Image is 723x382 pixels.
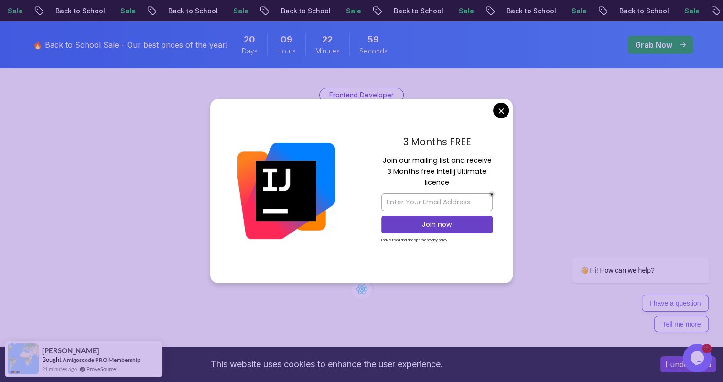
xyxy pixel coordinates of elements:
img: provesource social proof notification image [8,343,39,374]
p: Sale [449,6,479,16]
p: Back to School [384,6,449,16]
span: 9 Hours [281,33,292,46]
a: Amigoscode PRO Membership [63,356,140,363]
p: 🔥 Back to School Sale - Our best prices of the year! [33,39,227,51]
div: Frontend Developer [320,88,403,102]
span: 20 Days [244,33,255,46]
span: Days [242,46,258,56]
iframe: chat widget [683,344,713,372]
p: Back to School [609,6,674,16]
p: Back to School [158,6,223,16]
p: Back to School [496,6,561,16]
span: Bought [42,356,62,363]
p: Sale [336,6,367,16]
span: [PERSON_NAME] [42,347,99,355]
p: Sale [110,6,141,16]
span: Seconds [359,46,388,56]
span: 59 Seconds [367,33,379,46]
p: Back to School [271,6,336,16]
button: Accept cookies [660,356,716,372]
iframe: chat widget [541,182,713,339]
div: This website uses cookies to enhance the user experience. [7,354,646,375]
span: Hours [277,46,296,56]
p: Sale [561,6,592,16]
p: Back to School [45,6,110,16]
a: ProveSource [86,365,116,373]
p: Master modern frontend development from basics to advanced React applications. This structured le... [201,135,522,175]
p: Grab Now [635,39,672,51]
p: Sale [674,6,705,16]
p: Sale [223,6,254,16]
span: 21 minutes ago [42,365,77,373]
span: Minutes [315,46,340,56]
span: 22 Minutes [322,33,333,46]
